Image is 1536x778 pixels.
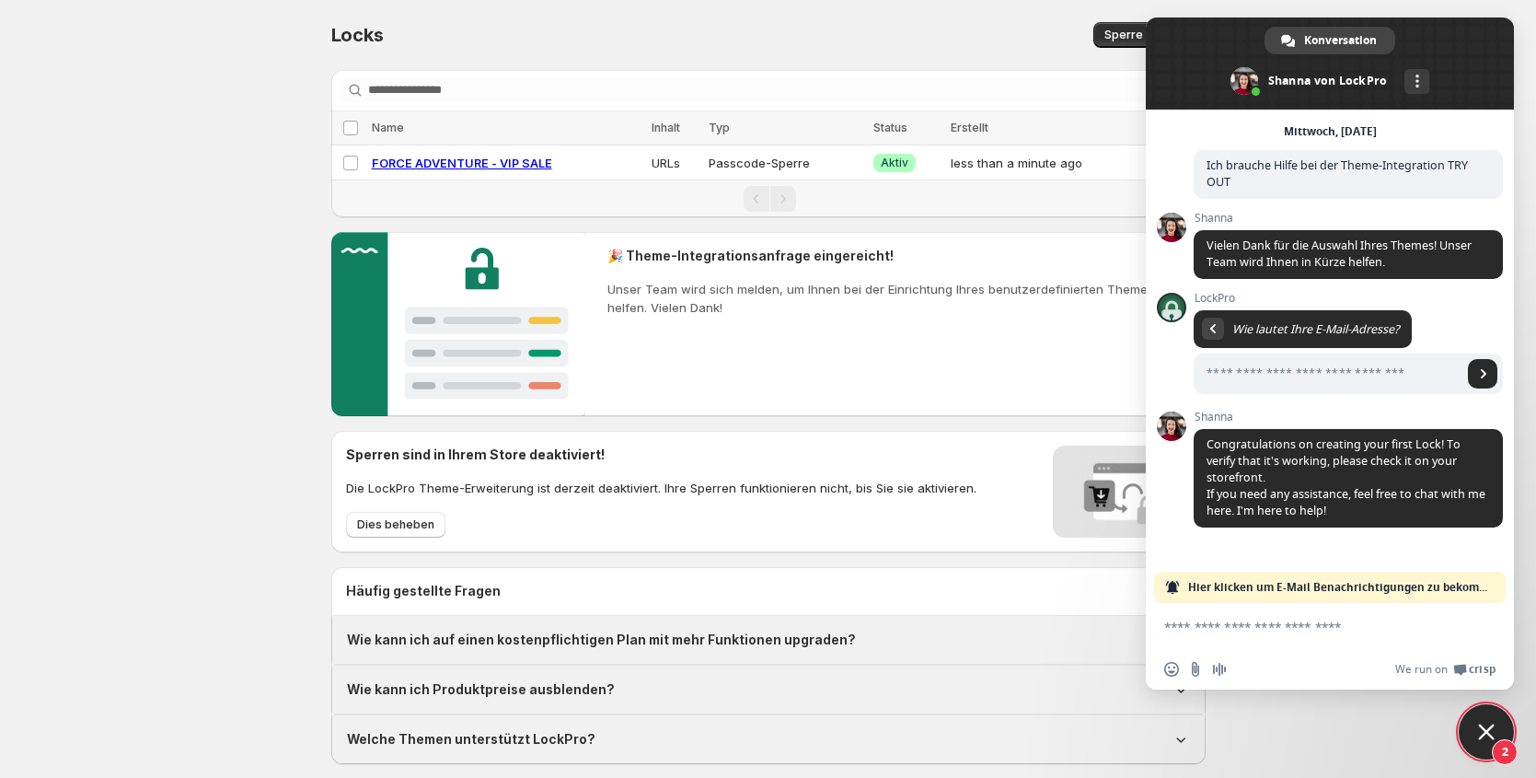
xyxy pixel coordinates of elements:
[357,517,434,532] span: Dies beheben
[652,121,680,134] span: Inhalt
[1284,126,1377,137] div: Mittwoch, [DATE]
[1188,662,1203,677] span: Datei senden
[1492,739,1518,765] span: 2
[1093,22,1206,48] button: Sperre erstellen
[1395,662,1496,677] a: We run onCrisp
[1304,27,1377,54] span: Konversation
[1207,157,1468,190] span: Ich brauche Hilfe bei der Theme-Integration TRY OUT
[1265,27,1395,54] div: Konversation
[1212,662,1227,677] span: Audionachricht aufzeichnen
[873,121,907,134] span: Status
[881,156,908,170] span: Aktiv
[703,145,867,180] td: Passcode-Sperre
[346,582,1191,600] h2: Häufig gestellte Fragen
[331,24,384,46] span: Locks
[1469,662,1496,677] span: Crisp
[1468,359,1497,389] span: Senden Sie
[1053,446,1191,538] img: Locks disabled
[1207,238,1472,270] span: Vielen Dank für die Auswahl Ihres Themes! Unser Team wird Ihnen in Kürze helfen.
[347,680,615,699] h1: Wie kann ich Produktpreise ausblenden?
[646,145,704,180] td: URLs
[347,730,595,749] h1: Welche Themen unterstützt LockPro?
[1164,662,1179,677] span: Einen Emoji einfügen
[346,446,976,464] h2: Sperren sind in Ihrem Store deaktiviert!
[1194,292,1503,305] span: LockPro
[1194,354,1462,394] input: Geben Sie Ihre E-Mail-Adresse ein
[1207,436,1485,518] span: Congratulations on creating your first Lock! To verify that it's working, please check it on your...
[1194,411,1503,424] span: Shanna
[951,121,988,134] span: Erstellt
[346,479,976,497] p: Die LockPro Theme-Erweiterung ist derzeit deaktiviert. Ihre Sperren funktionieren nicht, bis Sie ...
[607,280,1190,317] p: Unser Team wird sich melden, um Ihnen bei der Einrichtung Ihres benutzerdefinierten Themes zu hel...
[1459,704,1514,760] div: Close chat
[347,631,856,649] h1: Wie kann ich auf einen kostenpflichtigen Plan mit mehr Funktionen upgraden?
[1202,318,1224,340] div: Zurück zur Nachricht
[1164,619,1455,635] textarea: Verfassen Sie Ihre Nachricht…
[346,512,445,538] button: Dies beheben
[331,232,586,416] img: Customer support
[1232,321,1399,337] span: Wie lautet Ihre E-Mail-Adresse?
[1194,212,1503,225] span: Shanna
[945,145,1154,180] td: less than a minute ago
[607,247,1190,265] h2: 🎉 Theme-Integrationsanfrage eingereicht!
[1404,69,1429,94] div: Mehr Kanäle
[372,156,552,170] a: FORCE ADVENTURE - VIP SALE
[331,180,1206,217] nav: Seitennummerierung
[1104,28,1195,42] span: Sperre erstellen
[1395,662,1448,677] span: We run on
[1188,572,1496,603] span: Hier klicken um E-Mail Benachrichtigungen zu bekommen.
[372,121,404,134] span: Name
[709,121,730,134] span: Typ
